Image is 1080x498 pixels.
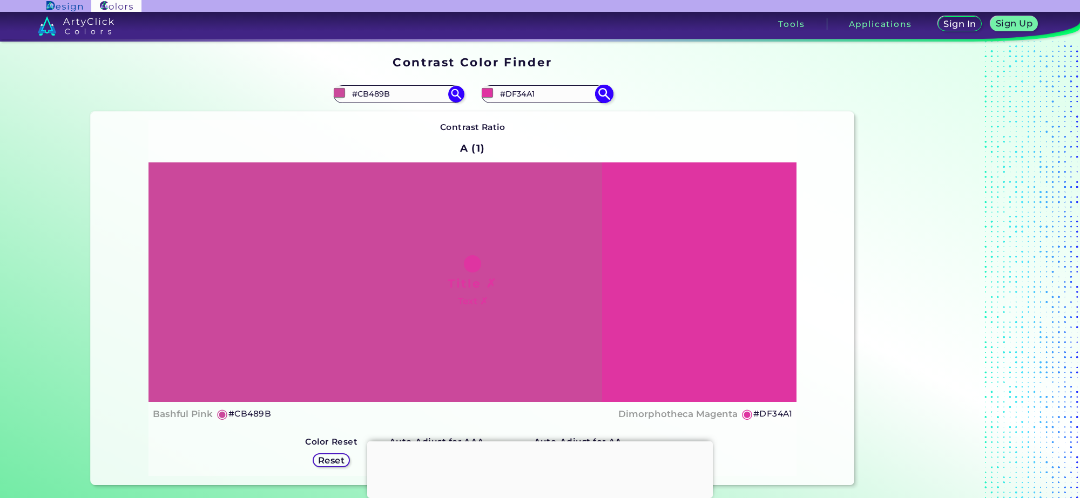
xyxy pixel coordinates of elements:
[940,17,980,31] a: Sign In
[595,85,613,104] img: icon search
[618,406,738,422] h4: Dimorphotheca Magenta
[448,275,497,291] h1: Title ✗
[496,87,597,101] input: type color 2..
[993,17,1036,31] a: Sign Up
[458,294,488,309] h4: Text ✗
[228,407,271,421] h5: #CB489B
[945,20,975,28] h5: Sign In
[305,436,357,447] strong: Color Reset
[448,86,464,102] img: icon search
[46,1,83,11] img: ArtyClick Design logo
[997,19,1031,28] h5: Sign Up
[534,436,622,447] strong: Auto-Adjust for AA
[849,20,912,28] h3: Applications
[367,441,713,495] iframe: Advertisement
[389,436,484,447] strong: Auto-Adjust for AAA
[859,51,994,489] iframe: Advertisement
[440,122,505,132] strong: Contrast Ratio
[153,406,213,422] h4: Bashful Pink
[455,137,490,160] h2: A (1)
[753,407,792,421] h5: #DF34A1
[319,456,343,465] h5: Reset
[38,16,114,36] img: logo_artyclick_colors_white.svg
[348,87,449,101] input: type color 1..
[393,54,552,70] h1: Contrast Color Finder
[217,407,228,420] h5: ◉
[778,20,805,28] h3: Tools
[741,407,753,420] h5: ◉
